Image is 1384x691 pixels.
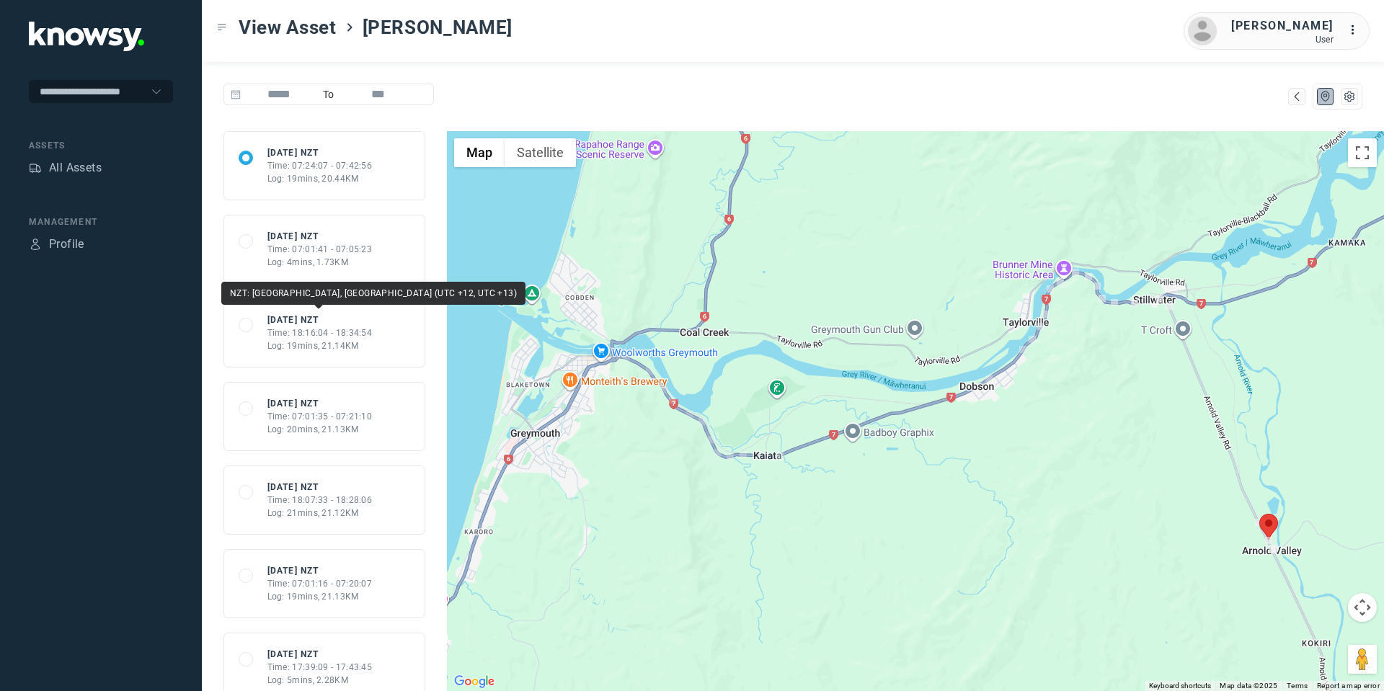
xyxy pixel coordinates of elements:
[451,672,498,691] img: Google
[267,410,373,423] div: Time: 07:01:35 - 07:21:10
[1290,90,1303,103] div: Map
[267,661,373,674] div: Time: 17:39:09 - 17:43:45
[1287,682,1308,690] a: Terms (opens in new tab)
[217,22,227,32] div: Toggle Menu
[267,397,373,410] div: [DATE] NZT
[1349,24,1363,35] tspan: ...
[267,564,373,577] div: [DATE] NZT
[267,146,373,159] div: [DATE] NZT
[29,238,42,251] div: Profile
[29,22,144,51] img: Application Logo
[1348,22,1365,41] div: :
[267,423,373,436] div: Log: 20mins, 21.13KM
[1319,90,1332,103] div: Map
[230,288,517,298] span: NZT: [GEOGRAPHIC_DATA], [GEOGRAPHIC_DATA] (UTC +12, UTC +13)
[344,22,355,33] div: >
[267,674,373,687] div: Log: 5mins, 2.28KM
[29,161,42,174] div: Assets
[1317,682,1380,690] a: Report a map error
[1188,17,1217,45] img: avatar.png
[49,236,84,253] div: Profile
[267,326,373,339] div: Time: 18:16:04 - 18:34:54
[267,648,373,661] div: [DATE] NZT
[1348,645,1377,674] button: Drag Pegman onto the map to open Street View
[1231,17,1334,35] div: [PERSON_NAME]
[267,159,373,172] div: Time: 07:24:07 - 07:42:56
[1348,22,1365,39] div: :
[239,14,337,40] span: View Asset
[1231,35,1334,45] div: User
[29,215,173,228] div: Management
[1149,681,1211,691] button: Keyboard shortcuts
[267,339,373,352] div: Log: 19mins, 21.14KM
[29,139,173,152] div: Assets
[267,507,373,520] div: Log: 21mins, 21.12KM
[267,481,373,494] div: [DATE] NZT
[267,494,373,507] div: Time: 18:07:33 - 18:28:06
[454,138,505,167] button: Show street map
[267,172,373,185] div: Log: 19mins, 20.44KM
[267,577,373,590] div: Time: 07:01:16 - 07:20:07
[267,313,373,326] div: [DATE] NZT
[29,159,102,177] a: AssetsAll Assets
[317,84,340,105] span: To
[267,230,373,243] div: [DATE] NZT
[1220,682,1278,690] span: Map data ©2025
[363,14,513,40] span: [PERSON_NAME]
[267,243,373,256] div: Time: 07:01:41 - 07:05:23
[1348,138,1377,167] button: Toggle fullscreen view
[267,256,373,269] div: Log: 4mins, 1.73KM
[451,672,498,691] a: Open this area in Google Maps (opens a new window)
[1343,90,1356,103] div: List
[1348,593,1377,622] button: Map camera controls
[49,159,102,177] div: All Assets
[267,590,373,603] div: Log: 19mins, 21.13KM
[29,236,84,253] a: ProfileProfile
[505,138,576,167] button: Show satellite imagery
